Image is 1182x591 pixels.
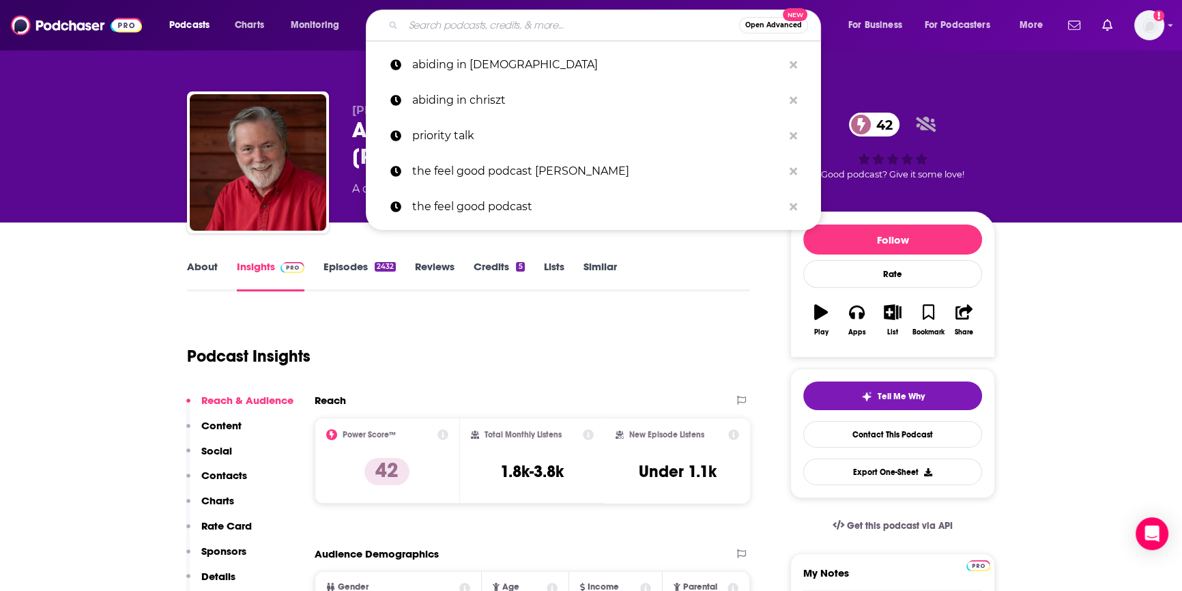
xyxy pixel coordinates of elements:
[639,461,717,482] h3: Under 1.1k
[803,421,982,448] a: Contact This Podcast
[839,295,874,345] button: Apps
[366,189,821,225] a: the feel good podcast
[291,16,339,35] span: Monitoring
[281,14,357,36] button: open menu
[474,260,524,291] a: Credits5
[1134,10,1164,40] img: User Profile
[803,295,839,345] button: Play
[352,104,450,117] span: [PERSON_NAME]
[803,459,982,485] button: Export One-Sheet
[379,10,834,41] div: Search podcasts, credits, & more...
[887,328,898,336] div: List
[739,17,808,33] button: Open AdvancedNew
[500,461,564,482] h3: 1.8k-3.8k
[412,118,783,154] p: priority talk
[412,154,783,189] p: the feel good podcast kimberly
[237,260,304,291] a: InsightsPodchaser Pro
[201,444,232,457] p: Social
[11,12,142,38] img: Podchaser - Follow, Share and Rate Podcasts
[966,558,990,571] a: Pro website
[516,262,524,272] div: 5
[1020,16,1043,35] span: More
[863,113,899,136] span: 42
[1134,10,1164,40] button: Show profile menu
[803,566,982,590] label: My Notes
[280,262,304,273] img: Podchaser Pro
[821,169,964,179] span: Good podcast? Give it some love!
[201,469,247,482] p: Contacts
[366,83,821,118] a: abiding in chriszt
[186,394,293,419] button: Reach & Audience
[403,14,739,36] input: Search podcasts, credits, & more...
[186,469,247,494] button: Contacts
[366,154,821,189] a: the feel good podcast [PERSON_NAME]
[966,560,990,571] img: Podchaser Pro
[544,260,564,291] a: Lists
[875,295,910,345] button: List
[1136,517,1168,550] div: Open Intercom Messenger
[629,430,704,439] h2: New Episode Listens
[947,295,982,345] button: Share
[803,225,982,255] button: Follow
[226,14,272,36] a: Charts
[847,520,953,532] span: Get this podcast via API
[910,295,946,345] button: Bookmark
[186,444,232,470] button: Social
[412,47,783,83] p: abiding in christ
[160,14,227,36] button: open menu
[839,14,919,36] button: open menu
[848,16,902,35] span: For Business
[201,394,293,407] p: Reach & Audience
[861,391,872,402] img: tell me why sparkle
[878,391,925,402] span: Tell Me Why
[186,419,242,444] button: Content
[1010,14,1060,36] button: open menu
[352,181,562,197] div: A daily podcast
[186,545,246,570] button: Sponsors
[412,189,783,225] p: the feel good podcast
[1097,14,1118,37] a: Show notifications dropdown
[848,328,866,336] div: Apps
[375,262,396,272] div: 2432
[323,260,396,291] a: Episodes2432
[315,394,346,407] h2: Reach
[201,570,235,583] p: Details
[187,346,311,366] h1: Podcast Insights
[485,430,562,439] h2: Total Monthly Listens
[1134,10,1164,40] span: Logged in as BenLaurro
[583,260,617,291] a: Similar
[1063,14,1086,37] a: Show notifications dropdown
[364,458,409,485] p: 42
[186,519,252,545] button: Rate Card
[814,328,828,336] div: Play
[186,494,234,519] button: Charts
[1153,10,1164,21] svg: Add a profile image
[955,328,973,336] div: Share
[803,260,982,288] div: Rate
[803,381,982,410] button: tell me why sparkleTell Me Why
[201,494,234,507] p: Charts
[190,94,326,231] img: Abiding in Christ w/ Jim Wood
[916,14,1010,36] button: open menu
[412,83,783,118] p: abiding in chriszt
[201,519,252,532] p: Rate Card
[849,113,899,136] a: 42
[315,547,439,560] h2: Audience Demographics
[415,260,455,291] a: Reviews
[366,47,821,83] a: abiding in [DEMOGRAPHIC_DATA]
[187,260,218,291] a: About
[822,509,964,543] a: Get this podcast via API
[343,430,396,439] h2: Power Score™
[912,328,945,336] div: Bookmark
[790,104,995,188] div: 42Good podcast? Give it some love!
[783,8,807,21] span: New
[201,419,242,432] p: Content
[201,545,246,558] p: Sponsors
[235,16,264,35] span: Charts
[925,16,990,35] span: For Podcasters
[169,16,210,35] span: Podcasts
[366,118,821,154] a: priority talk
[745,22,802,29] span: Open Advanced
